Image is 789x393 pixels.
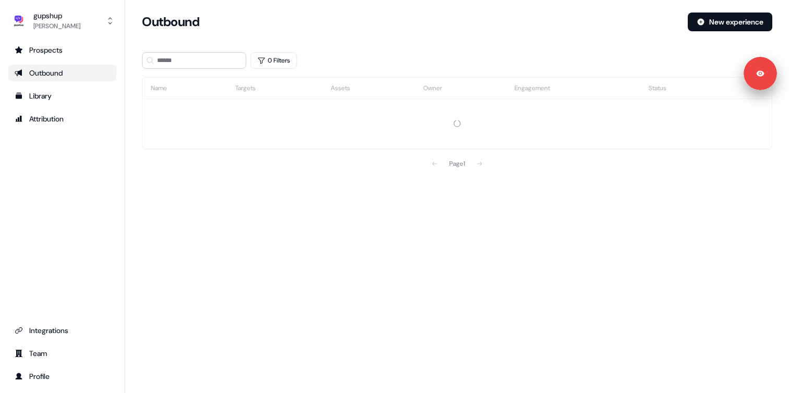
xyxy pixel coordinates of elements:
div: gupshup [33,10,80,21]
div: Outbound [15,68,110,78]
button: 0 Filters [250,52,297,69]
a: Go to integrations [8,322,116,339]
div: Integrations [15,325,110,336]
div: [PERSON_NAME] [33,21,80,31]
div: Prospects [15,45,110,55]
div: Library [15,91,110,101]
div: Attribution [15,114,110,124]
div: Profile [15,371,110,382]
button: New experience [688,13,772,31]
a: Go to prospects [8,42,116,58]
a: Go to team [8,345,116,362]
a: Go to profile [8,368,116,385]
div: Team [15,348,110,359]
a: Go to outbound experience [8,65,116,81]
button: gupshup[PERSON_NAME] [8,8,116,33]
h3: Outbound [142,14,199,30]
a: Go to attribution [8,110,116,127]
a: Go to templates [8,88,116,104]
